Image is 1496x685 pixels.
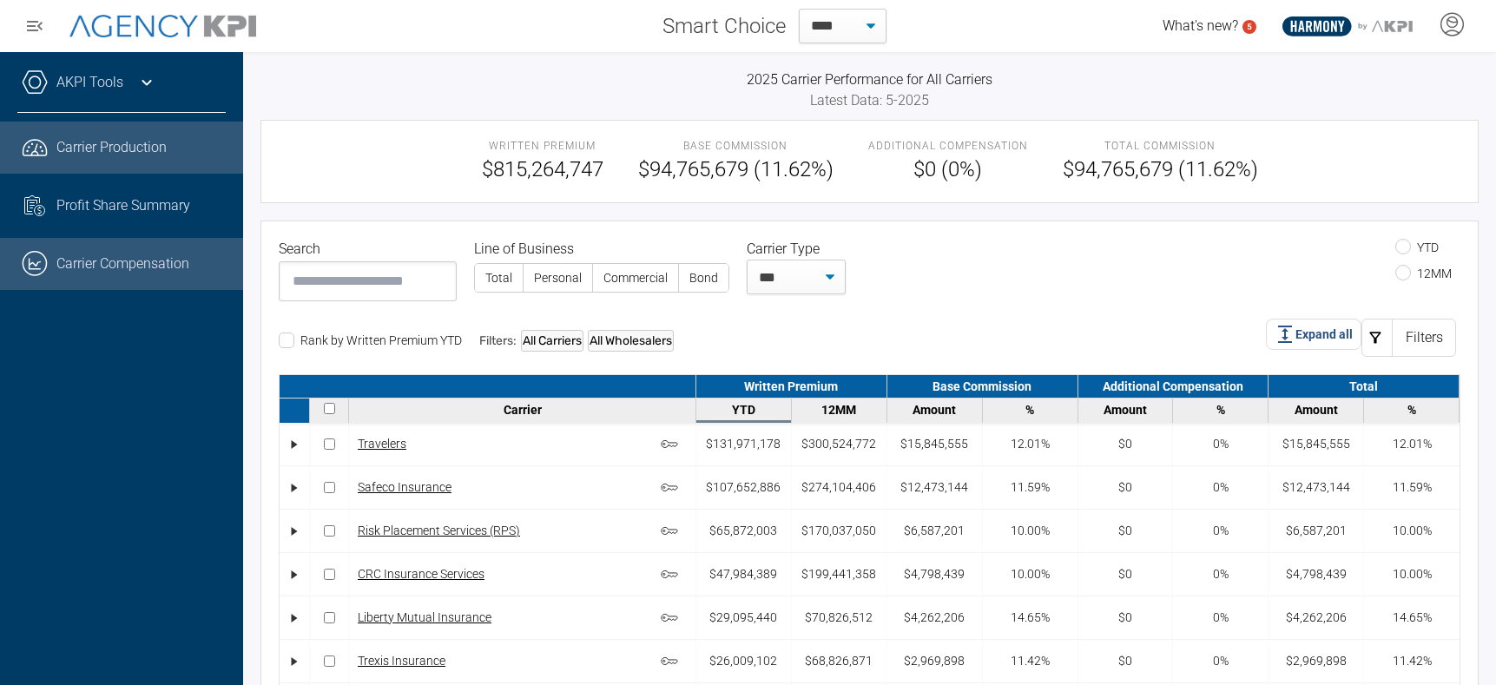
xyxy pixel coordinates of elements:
div: % [987,403,1073,417]
div: Filters [1392,319,1456,357]
span: $94,765,679 (11.62%) [638,154,834,185]
div: • [288,429,301,459]
div: 10.00% [1393,565,1432,583]
div: Additional Compensation [1078,375,1269,398]
div: All Carriers [521,330,583,352]
label: 12MM [1395,267,1452,280]
span: Core carrier [661,653,687,670]
div: $4,262,206 [1286,609,1347,627]
div: $0 [1118,522,1132,540]
label: Bond [679,264,728,292]
div: $4,262,206 [904,609,965,627]
span: Additional Compensation [868,138,1028,154]
img: AgencyKPI [69,15,256,38]
span: Core carrier [661,566,687,583]
span: Total Commission [1063,138,1258,154]
div: $12,473,144 [1282,478,1350,497]
label: Search [279,239,327,260]
div: $6,587,201 [1286,522,1347,540]
div: % [1368,403,1454,417]
button: Filters [1361,319,1456,357]
div: $15,845,555 [900,435,968,453]
div: $0 [1118,609,1132,627]
div: $0 [1118,652,1132,670]
div: $12,473,144 [900,478,968,497]
label: Personal [524,264,592,292]
div: • [288,516,301,546]
div: 14.65% [1393,609,1432,627]
div: • [288,472,301,503]
div: Base Commission [887,375,1078,398]
div: $0 [1118,478,1132,497]
div: $65,872,003 [709,522,777,540]
div: Written Premium [696,375,887,398]
span: Core carrier [661,609,687,627]
span: Carrier Production [56,137,167,158]
div: $107,652,886 [706,478,781,497]
div: Total [1269,375,1460,398]
a: CRC Insurance Services [358,565,484,583]
div: 12.01% [1011,435,1050,453]
span: Core carrier [661,479,687,497]
div: $199,441,358 [801,565,876,583]
div: $26,009,102 [709,652,777,670]
div: % [1177,403,1263,417]
div: 0% [1213,609,1229,627]
span: Core carrier [661,523,687,540]
a: Risk Placement Services (RPS) [358,522,520,540]
a: AKPI Tools [56,72,123,93]
span: $815,264,747 [482,154,603,185]
span: Base Commission [638,138,834,154]
label: Rank by Written Premium YTD [279,333,462,347]
label: Carrier Type [747,239,827,260]
div: $2,969,898 [1286,652,1347,670]
h3: 2025 Carrier Performance for All Carriers [260,69,1479,90]
div: $170,037,050 [801,522,876,540]
span: Smart Choice [662,10,786,42]
div: $15,845,555 [1282,435,1350,453]
span: Expand all [1295,326,1353,344]
div: 10.00% [1393,522,1432,540]
div: Amount [892,403,978,417]
div: Amount [1273,403,1359,417]
span: Written Premium [482,138,603,154]
div: $2,969,898 [904,652,965,670]
a: Trexis Insurance [358,652,445,670]
div: $4,798,439 [1286,565,1347,583]
div: 11.59% [1011,478,1050,497]
div: 0% [1213,478,1229,497]
label: Commercial [593,264,678,292]
label: Total [475,264,523,292]
div: $300,524,772 [801,435,876,453]
div: 10.00% [1011,522,1050,540]
div: $70,826,512 [805,609,873,627]
span: $0 (0%) [868,154,1028,185]
text: 5 [1247,22,1252,31]
div: 12.01% [1393,435,1432,453]
div: 14.65% [1011,609,1050,627]
div: 11.42% [1011,652,1050,670]
span: $94,765,679 (11.62%) [1063,154,1258,185]
span: What's new? [1163,17,1238,34]
a: Liberty Mutual Insurance [358,609,491,627]
a: Safeco Insurance [358,478,451,497]
div: • [288,646,301,676]
a: 5 [1242,20,1256,34]
div: 0% [1213,435,1229,453]
div: Filters: [479,330,674,352]
button: Expand all [1266,319,1361,350]
div: $0 [1118,435,1132,453]
div: 10.00% [1011,565,1050,583]
span: Profit Share Summary [56,195,190,216]
div: 11.59% [1393,478,1432,497]
div: $68,826,871 [805,652,873,670]
div: $131,971,178 [706,435,781,453]
div: $29,095,440 [709,609,777,627]
div: 11.42% [1393,652,1432,670]
div: All Wholesalers [588,330,674,352]
span: Core carrier [661,436,687,453]
div: $0 [1118,565,1132,583]
legend: Line of Business [474,239,729,260]
span: Latest Data: 5-2025 [810,92,929,109]
div: Amount [1083,403,1169,417]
